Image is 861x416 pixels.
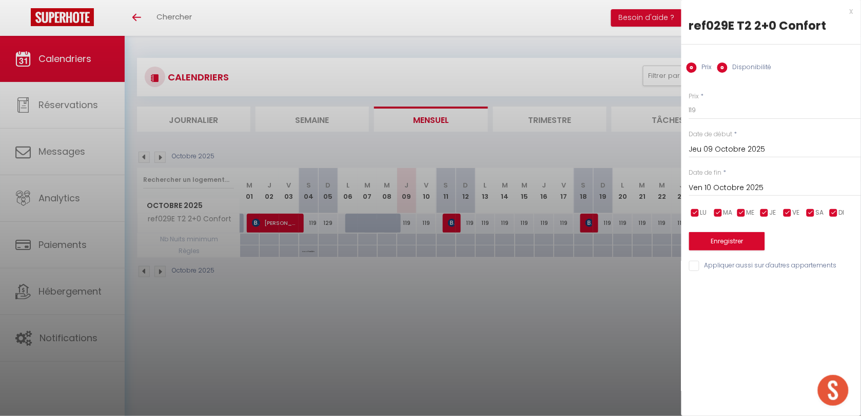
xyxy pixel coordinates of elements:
div: Ouvrir le chat [818,375,849,406]
span: SA [816,208,824,218]
span: DI [839,208,845,218]
button: Enregistrer [689,232,765,251]
div: x [681,5,853,17]
label: Date de début [689,130,733,139]
span: VE [793,208,800,218]
span: ME [747,208,755,218]
div: ref029E T2 2+0 Confort [689,17,853,34]
label: Prix [689,92,699,101]
label: Date de fin [689,168,722,178]
label: Prix [697,63,712,74]
span: JE [770,208,776,218]
span: MA [723,208,733,218]
label: Disponibilité [728,63,772,74]
span: LU [700,208,707,218]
